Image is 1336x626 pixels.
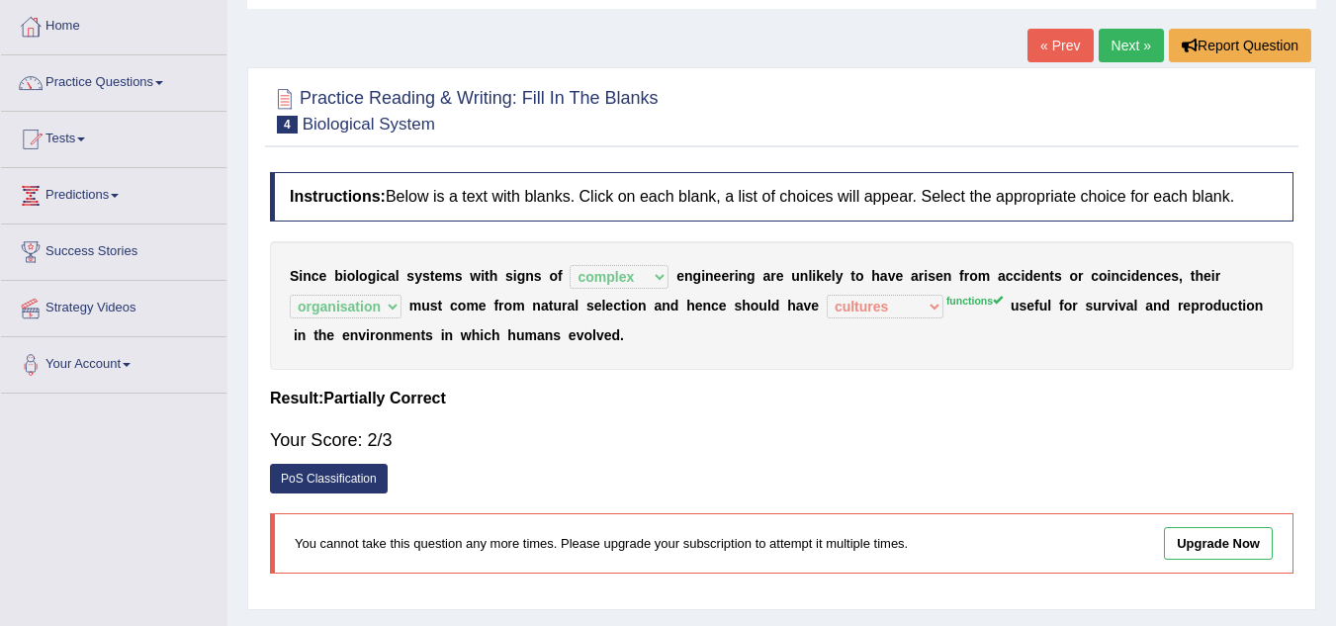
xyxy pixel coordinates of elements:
[1139,268,1147,284] b: e
[442,268,454,284] b: m
[855,268,864,284] b: o
[368,268,377,284] b: g
[318,327,327,343] b: h
[270,84,659,134] h2: Practice Reading & Writing: Fill In The Blanks
[567,298,575,313] b: a
[490,268,498,284] b: h
[751,298,759,313] b: o
[421,298,430,313] b: u
[1112,268,1120,284] b: n
[484,327,491,343] b: c
[450,298,458,313] b: c
[911,268,919,284] b: a
[1153,298,1162,313] b: n
[319,268,327,284] b: e
[504,298,513,313] b: o
[1238,298,1243,313] b: t
[734,298,742,313] b: s
[1255,298,1264,313] b: n
[303,115,435,134] small: Biological System
[742,298,751,313] b: h
[946,295,1003,307] sup: functions
[384,327,393,343] b: n
[303,268,312,284] b: n
[1203,268,1211,284] b: e
[1215,268,1220,284] b: r
[978,268,990,284] b: m
[850,268,855,284] b: t
[935,268,943,284] b: e
[762,268,770,284] b: a
[553,298,562,313] b: u
[1108,268,1112,284] b: i
[924,268,928,284] b: i
[507,327,516,343] b: h
[388,268,396,284] b: a
[791,268,800,284] b: u
[1179,268,1183,284] b: ,
[592,327,596,343] b: l
[787,298,796,313] b: h
[412,327,421,343] b: n
[1242,298,1246,313] b: i
[1034,298,1039,313] b: f
[621,298,626,313] b: t
[705,268,714,284] b: n
[776,268,784,284] b: e
[998,268,1006,284] b: a
[888,268,896,284] b: v
[1059,298,1064,313] b: f
[299,268,303,284] b: i
[739,268,748,284] b: n
[969,268,978,284] b: o
[695,298,703,313] b: e
[479,298,487,313] b: e
[1131,268,1140,284] b: d
[470,268,481,284] b: w
[313,327,318,343] b: t
[393,327,404,343] b: m
[466,298,478,313] b: m
[811,298,819,313] b: e
[270,172,1293,222] h4: Below is a text with blanks. Click on each blank, a list of choices will appear. Select the appro...
[1049,268,1054,284] b: t
[693,268,702,284] b: g
[1,55,226,105] a: Practice Questions
[928,268,935,284] b: s
[277,116,298,134] span: 4
[711,298,719,313] b: c
[1230,298,1238,313] b: c
[1099,29,1164,62] a: Next »
[461,327,472,343] b: w
[832,268,836,284] b: l
[1163,268,1171,284] b: e
[270,464,388,493] a: PoS Classification
[1054,268,1062,284] b: s
[545,327,554,343] b: n
[1085,298,1093,313] b: s
[1211,268,1215,284] b: i
[295,534,1028,553] p: You cannot take this question any more times. Please upgrade your subscription to attempt it mult...
[1118,298,1126,313] b: v
[1027,29,1093,62] a: « Prev
[517,268,526,284] b: g
[534,268,542,284] b: s
[425,327,433,343] b: s
[626,298,630,313] b: i
[1171,268,1179,284] b: s
[1033,268,1041,284] b: e
[270,416,1293,464] div: Your Score: 2/3
[513,268,517,284] b: i
[613,298,621,313] b: c
[601,298,605,313] b: l
[380,268,388,284] b: c
[701,268,705,284] b: i
[406,268,414,284] b: s
[959,268,964,284] b: f
[577,327,584,343] b: v
[562,298,567,313] b: r
[1093,298,1102,313] b: u
[409,298,421,313] b: m
[1200,298,1204,313] b: r
[334,268,343,284] b: b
